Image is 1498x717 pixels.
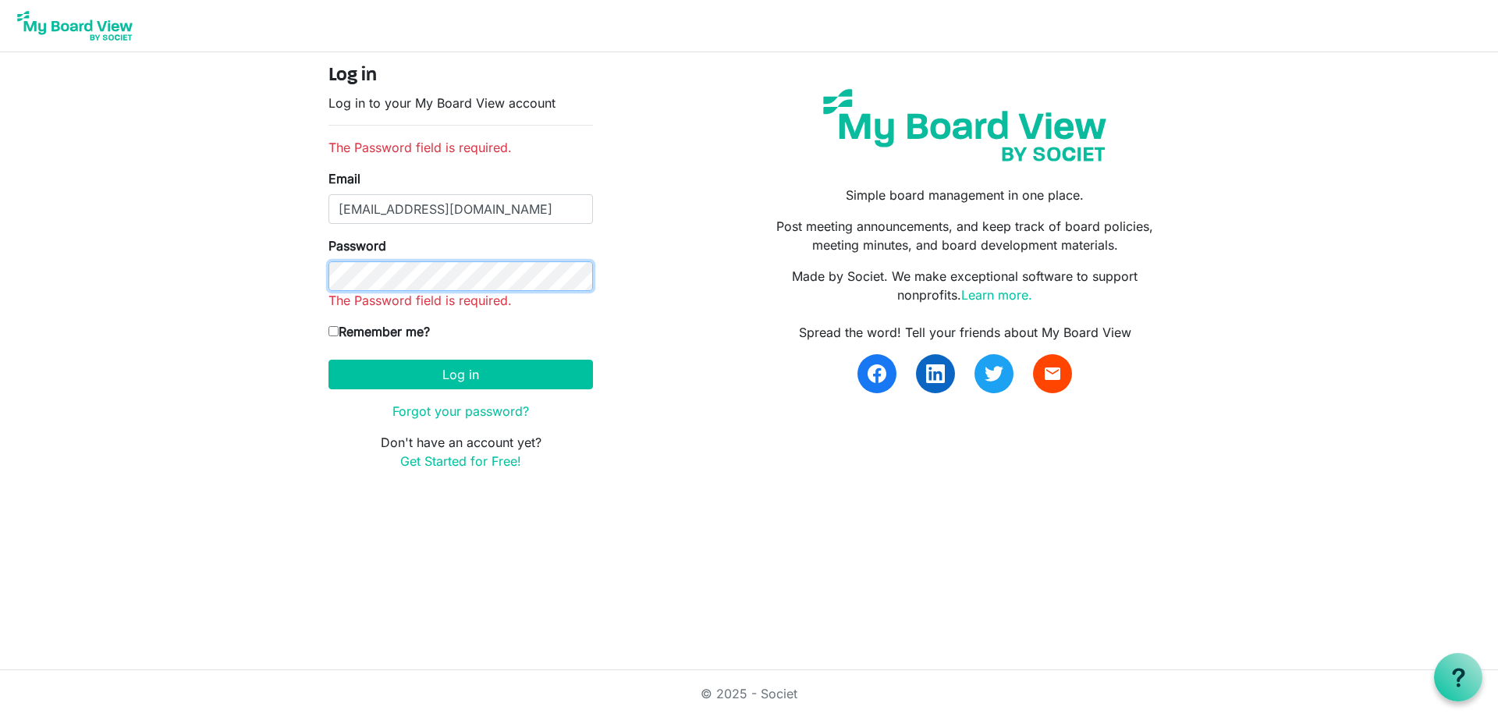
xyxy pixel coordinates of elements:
p: Post meeting announcements, and keep track of board policies, meeting minutes, and board developm... [761,217,1170,254]
span: email [1043,364,1062,383]
img: my-board-view-societ.svg [811,77,1118,173]
img: facebook.svg [868,364,886,383]
a: email [1033,354,1072,393]
label: Password [328,236,386,255]
p: Made by Societ. We make exceptional software to support nonprofits. [761,267,1170,304]
button: Log in [328,360,593,389]
p: Simple board management in one place. [761,186,1170,204]
a: Forgot your password? [392,403,529,419]
a: © 2025 - Societ [701,686,797,701]
input: Remember me? [328,326,339,336]
span: The Password field is required. [328,293,512,308]
li: The Password field is required. [328,138,593,157]
label: Remember me? [328,322,430,341]
img: linkedin.svg [926,364,945,383]
a: Learn more. [961,287,1032,303]
div: Spread the word! Tell your friends about My Board View [761,323,1170,342]
img: twitter.svg [985,364,1003,383]
a: Get Started for Free! [400,453,521,469]
p: Don't have an account yet? [328,433,593,470]
p: Log in to your My Board View account [328,94,593,112]
img: My Board View Logo [12,6,137,45]
label: Email [328,169,360,188]
h4: Log in [328,65,593,87]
